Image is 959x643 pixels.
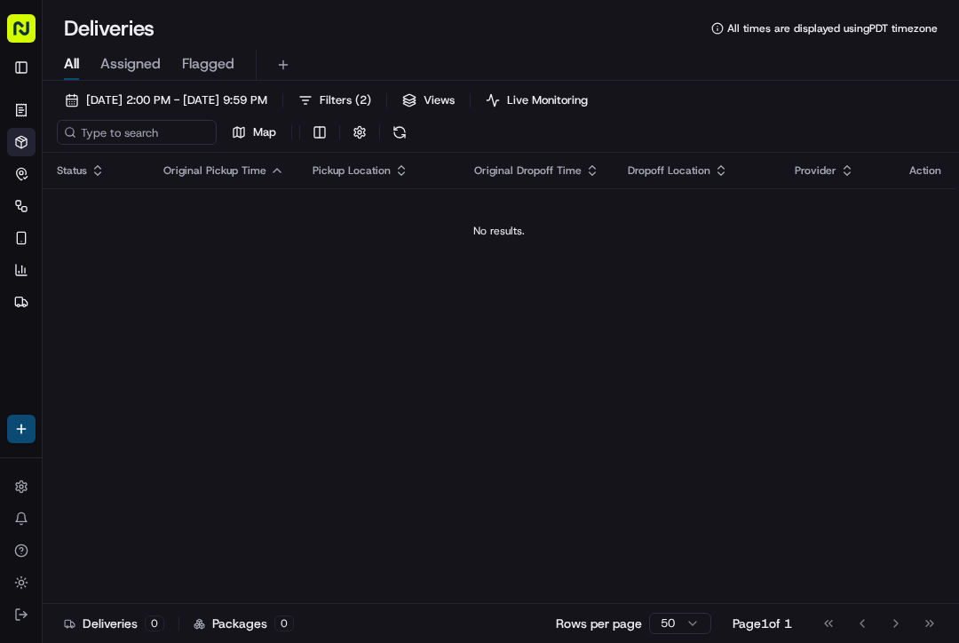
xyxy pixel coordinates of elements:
[60,170,291,187] div: Start new chat
[86,92,267,108] span: [DATE] 2:00 PM - [DATE] 9:59 PM
[628,163,710,178] span: Dropoff Location
[64,53,79,75] span: All
[355,92,371,108] span: ( 2 )
[274,615,294,631] div: 0
[60,187,225,202] div: We're available if you need us!
[145,615,164,631] div: 0
[100,53,161,75] span: Assigned
[733,615,792,632] div: Page 1 of 1
[143,250,292,282] a: 💻API Documentation
[18,170,50,202] img: 1736555255976-a54dd68f-1ca7-489b-9aae-adbdc363a1c4
[163,163,266,178] span: Original Pickup Time
[387,120,412,145] button: Refresh
[727,21,938,36] span: All times are displayed using PDT timezone
[909,163,941,178] div: Action
[320,92,371,108] span: Filters
[224,120,284,145] button: Map
[57,120,217,145] input: Type to search
[18,18,53,53] img: Nash
[64,14,155,43] h1: Deliveries
[57,88,275,113] button: [DATE] 2:00 PM - [DATE] 9:59 PM
[57,163,87,178] span: Status
[394,88,463,113] button: Views
[556,615,642,632] p: Rows per page
[168,258,285,275] span: API Documentation
[11,250,143,282] a: 📗Knowledge Base
[478,88,596,113] button: Live Monitoring
[125,300,215,314] a: Powered byPylon
[474,163,582,178] span: Original Dropoff Time
[150,259,164,274] div: 💻
[795,163,836,178] span: Provider
[424,92,455,108] span: Views
[177,301,215,314] span: Pylon
[50,224,948,238] div: No results.
[194,615,294,632] div: Packages
[253,124,276,140] span: Map
[507,92,588,108] span: Live Monitoring
[18,259,32,274] div: 📗
[290,88,379,113] button: Filters(2)
[313,163,391,178] span: Pickup Location
[182,53,234,75] span: Flagged
[302,175,323,196] button: Start new chat
[46,115,320,133] input: Got a question? Start typing here...
[18,71,323,99] p: Welcome 👋
[64,615,164,632] div: Deliveries
[36,258,136,275] span: Knowledge Base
